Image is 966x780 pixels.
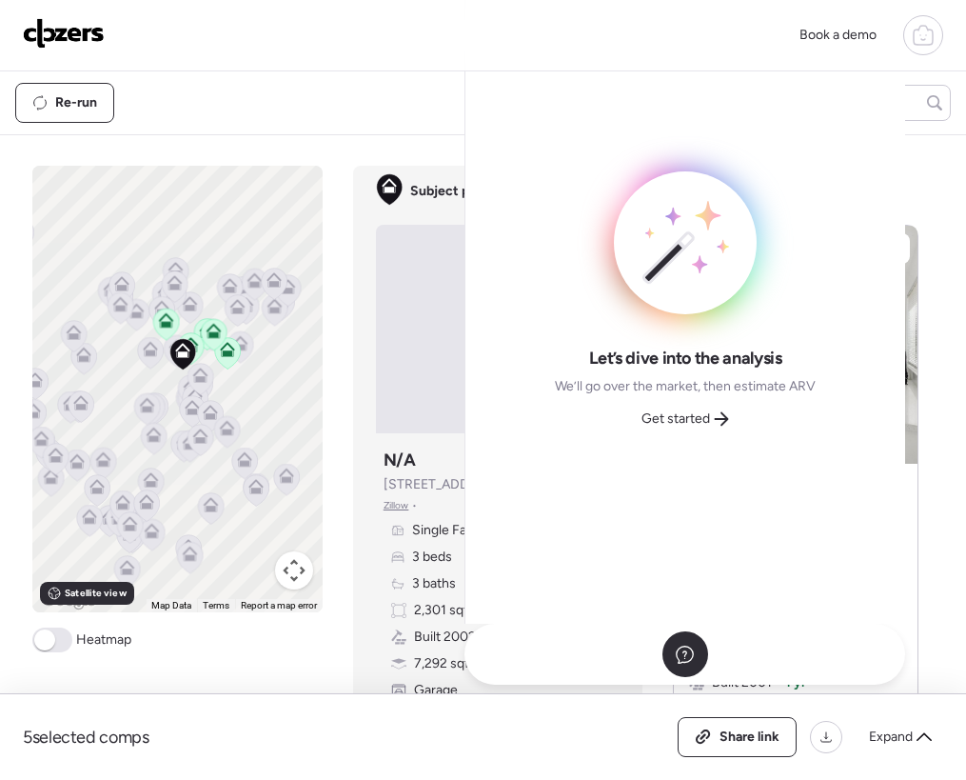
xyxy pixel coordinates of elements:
span: 3 baths [412,574,456,593]
span: Get started [641,410,710,429]
span: 3 beds [412,548,452,567]
span: Satellite view [65,586,126,601]
span: 5 selected comps [23,726,149,749]
span: Share link [720,728,779,747]
img: Google [37,588,100,612]
span: Built 2002 [414,628,476,647]
span: Zillow [384,498,409,513]
span: Single Family [412,521,490,540]
span: We’ll go over the market, then estimate ARV [555,377,816,396]
span: Garage [414,681,458,700]
span: Subject property [410,182,515,201]
a: Terms (opens in new tab) [203,600,229,610]
span: 2,301 sqft [414,601,473,620]
span: Expand [869,728,913,747]
span: Let’s dive into the analysis [589,347,782,370]
button: Map Data [151,599,191,612]
span: 7,292 sqft lot [414,654,492,673]
img: Logo [23,18,105,49]
a: Open this area in Google Maps (opens a new window) [37,588,100,612]
span: Heatmap [76,630,131,650]
span: Book a demo [799,27,877,43]
span: Re-run [55,93,97,112]
span: • [412,498,417,513]
button: Map camera controls [275,551,313,590]
span: [STREET_ADDRESS][PERSON_NAME] [384,475,614,494]
h3: N/A [384,449,416,471]
a: Report a map error [241,600,317,610]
